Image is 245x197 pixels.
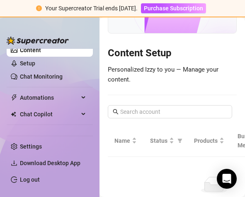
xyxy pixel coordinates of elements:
span: Download Desktop App [20,160,80,166]
div: Open Intercom Messenger [217,169,237,189]
span: Automations [20,91,79,104]
a: Settings [20,143,42,150]
th: Products [187,125,231,157]
span: exclamation-circle [36,5,42,11]
span: Status [150,136,167,145]
button: Purchase Subscription [141,3,206,13]
span: Your Supercreator Trial ends [DATE]. [45,5,138,12]
span: Products [194,136,218,145]
th: Status [143,125,187,157]
span: Name [114,136,130,145]
input: Search account [120,107,221,116]
span: filter [176,135,184,147]
span: Purchase Subscription [144,5,203,12]
img: Chat Copilot [11,111,16,117]
span: Chat Copilot [20,108,79,121]
span: download [11,160,17,166]
th: Name [108,125,143,157]
a: Log out [20,176,40,183]
a: Content [20,47,41,53]
span: filter [177,138,182,143]
a: Chat Monitoring [20,73,63,80]
a: Purchase Subscription [141,5,206,12]
span: thunderbolt [11,94,17,101]
span: search [113,109,119,115]
img: logo-BBDzfeDw.svg [7,36,69,45]
span: Personalized Izzy to you — Manage your content. [108,66,218,83]
a: Setup [20,60,35,67]
h3: Content Setup [108,47,237,60]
